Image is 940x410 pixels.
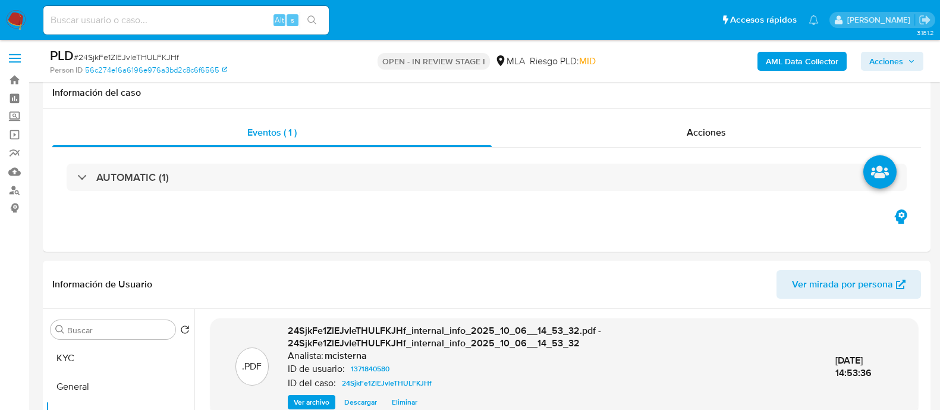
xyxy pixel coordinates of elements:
[294,396,329,408] span: Ver archivo
[386,395,423,409] button: Eliminar
[338,395,383,409] button: Descargar
[300,12,324,29] button: search-icon
[766,52,838,71] b: AML Data Collector
[67,164,907,191] div: AUTOMATIC (1)
[792,270,893,299] span: Ver mirada por persona
[835,353,872,380] span: [DATE] 14:53:36
[242,360,262,373] p: .PDF
[325,350,367,362] h6: mcisterna
[288,377,336,389] p: ID del caso:
[495,55,525,68] div: MLA
[52,87,921,99] h1: Información del caso
[776,270,921,299] button: Ver mirada por persona
[247,126,297,139] span: Eventos ( 1 )
[861,52,923,71] button: Acciones
[288,395,335,409] button: Ver archivo
[46,344,194,373] button: KYC
[291,14,294,26] span: s
[180,325,190,338] button: Volver al orden por defecto
[344,396,377,408] span: Descargar
[275,14,284,26] span: Alt
[96,171,169,184] h3: AUTOMATIC (1)
[288,324,601,350] span: 24SjkFe1ZlEJvIeTHULFKJHf_internal_info_2025_10_06__14_53_32.pdf - 24SjkFe1ZlEJvIeTHULFKJHf_intern...
[288,350,323,362] p: Analista:
[869,52,903,71] span: Acciones
[55,325,65,334] button: Buscar
[687,126,726,139] span: Acciones
[579,54,596,68] span: MID
[378,53,490,70] p: OPEN - IN REVIEW STAGE I
[847,14,914,26] p: milagros.cisterna@mercadolibre.com
[757,52,847,71] button: AML Data Collector
[46,373,194,401] button: General
[342,376,432,390] span: 24SjkFe1ZlEJvIeTHULFKJHf
[288,363,345,375] p: ID de usuario:
[919,14,931,26] a: Salir
[50,65,83,76] b: Person ID
[43,12,329,28] input: Buscar usuario o caso...
[730,14,797,26] span: Accesos rápidos
[85,65,227,76] a: 56c274e16a6196e976a3bd2c8c6f6565
[346,362,394,376] a: 1371840580
[67,325,171,336] input: Buscar
[351,362,389,376] span: 1371840580
[50,46,74,65] b: PLD
[392,396,417,408] span: Eliminar
[530,55,596,68] span: Riesgo PLD:
[52,278,152,290] h1: Información de Usuario
[809,15,819,25] a: Notificaciones
[337,376,436,390] a: 24SjkFe1ZlEJvIeTHULFKJHf
[74,51,179,63] span: # 24SjkFe1ZlEJvIeTHULFKJHf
